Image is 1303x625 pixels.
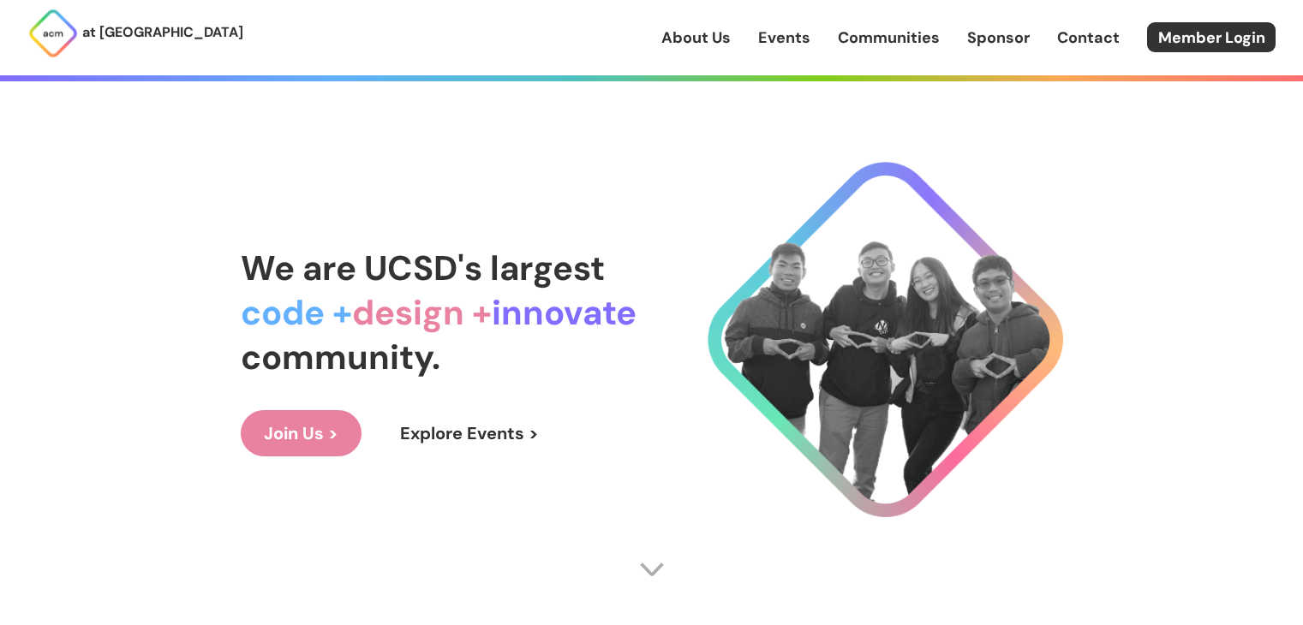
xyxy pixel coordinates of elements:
span: We are UCSD's largest [241,246,605,290]
a: Explore Events > [377,410,562,456]
p: at [GEOGRAPHIC_DATA] [82,21,243,44]
a: Events [758,27,810,49]
a: Communities [838,27,940,49]
a: Sponsor [967,27,1030,49]
a: at [GEOGRAPHIC_DATA] [27,8,243,59]
span: design + [352,290,492,335]
img: Cool Logo [708,162,1063,517]
a: Contact [1057,27,1120,49]
a: Join Us > [241,410,362,456]
img: Scroll Arrow [639,557,665,582]
a: About Us [661,27,731,49]
a: Member Login [1147,22,1276,52]
span: code + [241,290,352,335]
span: community. [241,335,440,379]
img: ACM Logo [27,8,79,59]
span: innovate [492,290,637,335]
